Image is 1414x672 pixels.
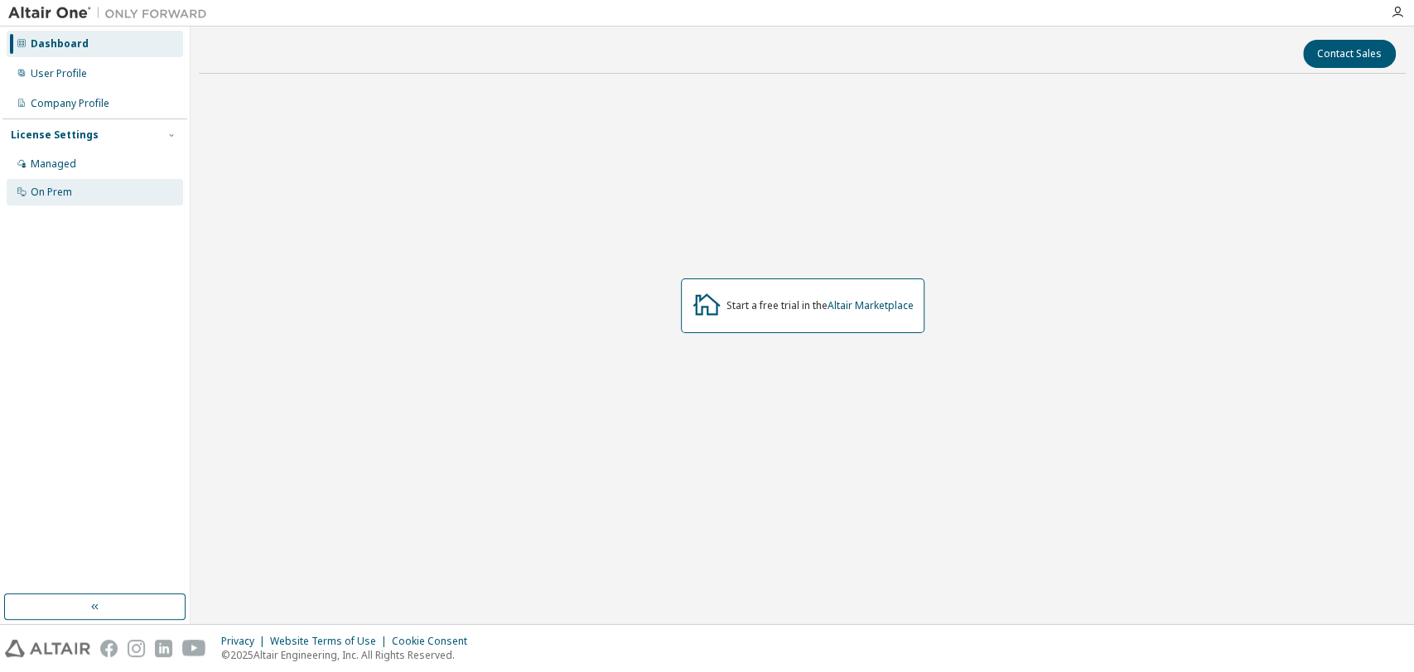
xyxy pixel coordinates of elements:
div: Cookie Consent [392,635,477,648]
img: youtube.svg [182,640,206,657]
button: Contact Sales [1303,40,1396,68]
div: User Profile [31,67,87,80]
div: Website Terms of Use [270,635,392,648]
img: facebook.svg [100,640,118,657]
div: On Prem [31,186,72,199]
img: Altair One [8,5,215,22]
div: Company Profile [31,97,109,110]
div: Privacy [221,635,270,648]
img: altair_logo.svg [5,640,90,657]
p: © 2025 Altair Engineering, Inc. All Rights Reserved. [221,648,477,662]
div: Start a free trial in the [726,299,914,312]
img: linkedin.svg [155,640,172,657]
div: Managed [31,157,76,171]
div: License Settings [11,128,99,142]
div: Dashboard [31,37,89,51]
img: instagram.svg [128,640,145,657]
a: Altair Marketplace [828,298,914,312]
